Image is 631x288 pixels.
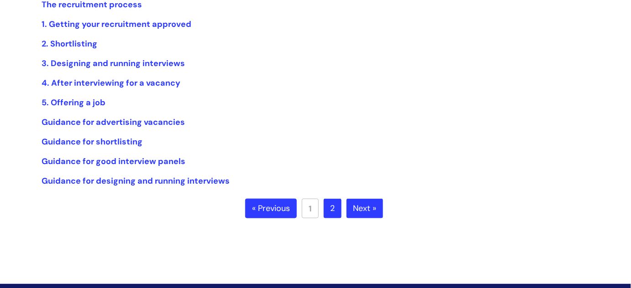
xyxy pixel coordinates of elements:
a: 1 [302,199,319,218]
a: 1. Getting your recruitment approved [42,19,191,30]
a: 3. Designing and running interviews [42,58,185,69]
a: Next » [347,199,383,219]
a: 5. Offering a job [42,97,105,108]
a: 2 [324,199,342,219]
a: Guidance for advertising vacancies [42,117,185,128]
a: Guidance for designing and running interviews [42,175,230,186]
a: 4. After interviewing for a vacancy [42,77,180,88]
a: Guidance for good interview panels [42,156,185,167]
a: « Previous [245,199,297,219]
a: Guidance for shortlisting [42,136,142,147]
a: 2. Shortlisting [42,38,97,49]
